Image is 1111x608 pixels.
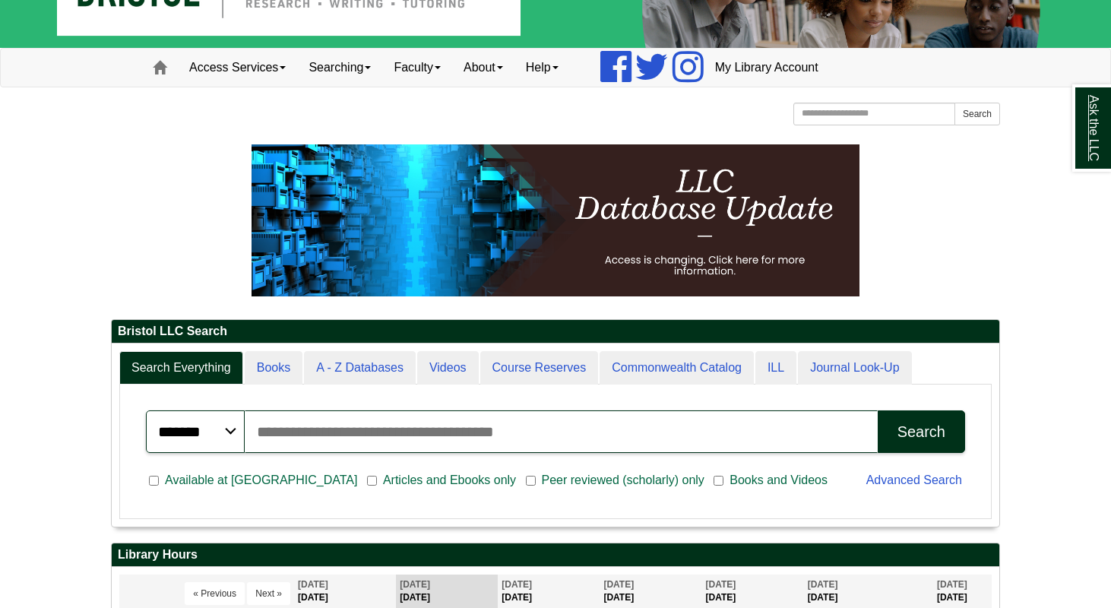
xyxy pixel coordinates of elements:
div: Search [897,423,945,441]
a: Faculty [382,49,452,87]
a: My Library Account [704,49,830,87]
span: [DATE] [706,579,736,590]
span: [DATE] [298,579,328,590]
span: [DATE] [502,579,532,590]
a: About [452,49,514,87]
input: Peer reviewed (scholarly) only [526,474,536,488]
span: [DATE] [603,579,634,590]
input: Books and Videos [714,474,723,488]
span: Available at [GEOGRAPHIC_DATA] [159,471,363,489]
a: Books [245,351,302,385]
a: A - Z Databases [304,351,416,385]
button: « Previous [185,582,245,605]
a: ILL [755,351,796,385]
input: Articles and Ebooks only [367,474,377,488]
span: Books and Videos [723,471,834,489]
a: Videos [417,351,479,385]
span: Peer reviewed (scholarly) only [536,471,711,489]
a: Help [514,49,570,87]
img: HTML tutorial [252,144,859,296]
a: Search Everything [119,351,243,385]
input: Available at [GEOGRAPHIC_DATA] [149,474,159,488]
button: Search [954,103,1000,125]
a: Commonwealth Catalog [600,351,754,385]
h2: Bristol LLC Search [112,320,999,344]
button: Next » [247,582,290,605]
span: Articles and Ebooks only [377,471,522,489]
span: [DATE] [808,579,838,590]
a: Course Reserves [480,351,599,385]
a: Journal Look-Up [798,351,911,385]
a: Advanced Search [866,473,962,486]
button: Search [878,410,965,453]
a: Access Services [178,49,297,87]
a: Searching [297,49,382,87]
span: [DATE] [937,579,967,590]
h2: Library Hours [112,543,999,567]
span: [DATE] [400,579,430,590]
